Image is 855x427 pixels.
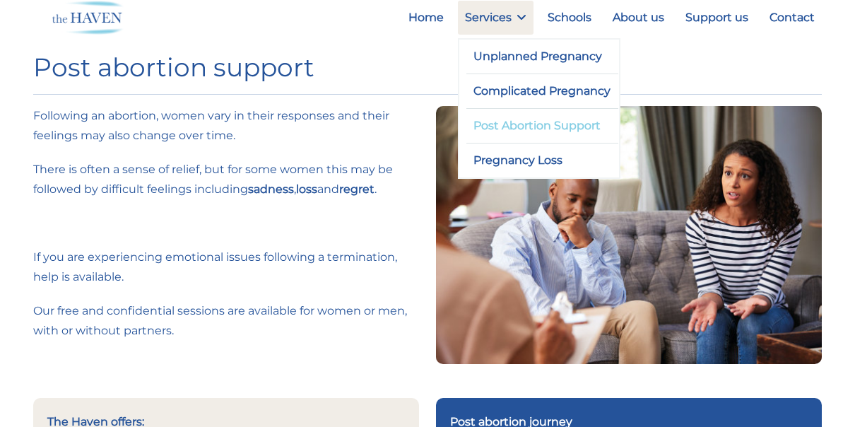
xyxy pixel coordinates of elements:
[33,160,419,199] p: There is often a sense of relief, but for some women this may be followed by difficult feelings i...
[466,40,618,74] a: Unplanned Pregnancy
[606,1,671,35] a: About us
[436,106,822,363] img: Young couple in crisis trying solve problem during counselling
[296,182,317,196] strong: loss
[33,52,822,83] h1: Post abortion support
[466,144,618,177] a: Pregnancy Loss
[339,182,375,196] strong: regret
[248,182,294,196] strong: sadness
[33,106,419,146] p: Following an abortion, women vary in their responses and their feelings may also change over time.
[401,1,451,35] a: Home
[466,74,618,108] a: Complicated Pregnancy
[762,1,822,35] a: Contact
[678,1,755,35] a: Support us
[33,247,419,287] p: If you are experiencing emotional issues following a termination, help is available.
[33,301,419,341] p: Our free and confidential sessions are available for women or men, with or without partners.
[466,109,618,143] a: Post Abortion Support
[541,1,598,35] a: Schools
[458,1,533,35] a: Services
